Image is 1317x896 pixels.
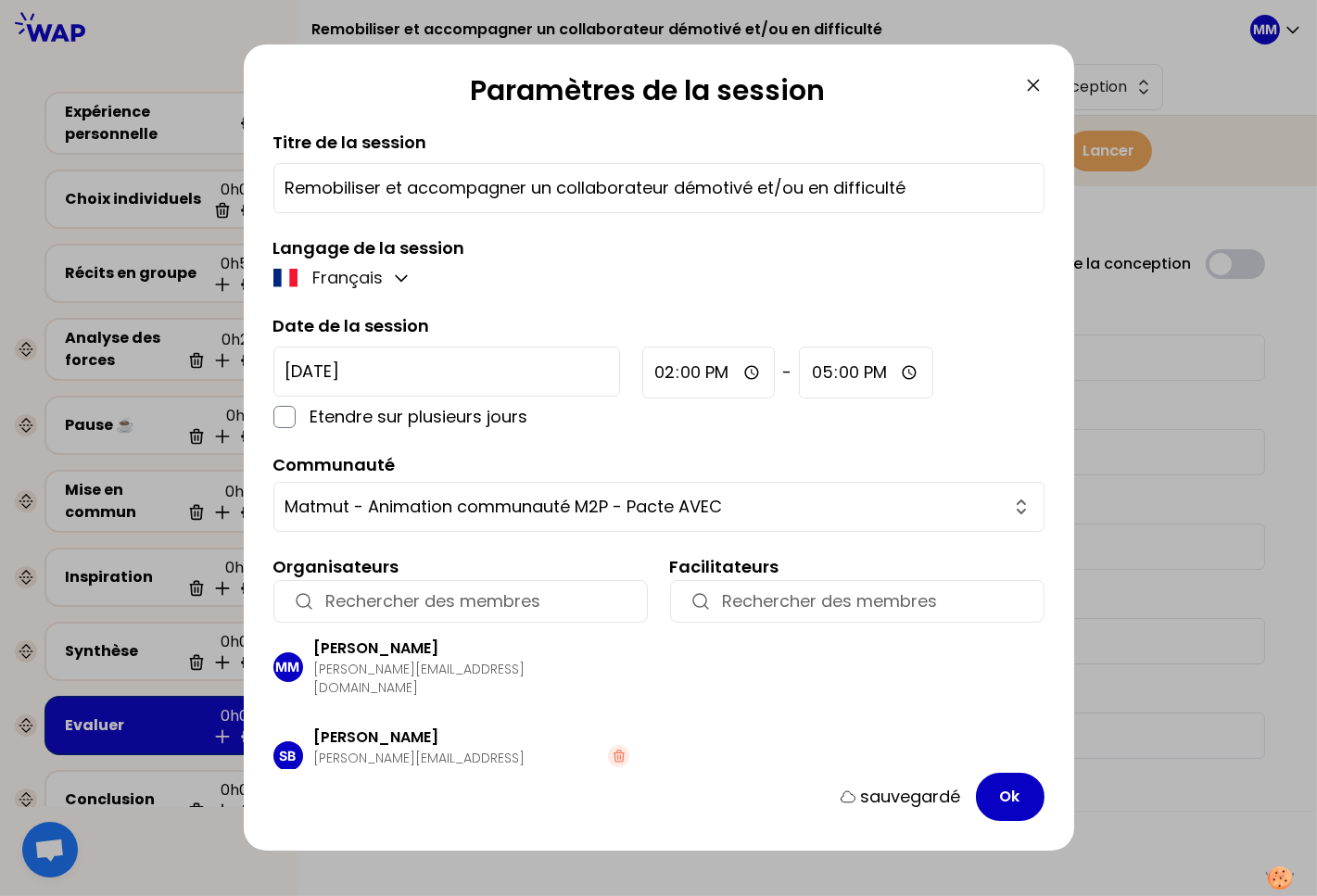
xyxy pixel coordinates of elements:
p: MM [276,658,300,676]
p: Etendre sur plusieurs jours [310,404,620,430]
label: Organisateurs [273,555,399,578]
label: Langage de la session [273,236,465,259]
button: Ok [976,773,1045,821]
label: Facilitateurs [670,555,779,578]
label: Date de la session [273,314,430,337]
span: - [782,360,791,385]
p: Français [312,265,383,291]
p: [PERSON_NAME][EMAIL_ADDRESS][DOMAIN_NAME] [314,660,629,697]
input: Rechercher des membres [326,588,628,614]
h2: Paramètres de la session [273,74,1022,115]
p: [PERSON_NAME][EMAIL_ADDRESS][DOMAIN_NAME] [314,749,609,786]
p: SB [280,747,297,765]
p: sauvegardé [861,784,961,810]
label: Communauté [273,453,396,476]
input: YYYY-M-D [273,347,620,397]
h3: [PERSON_NAME] [314,726,609,749]
input: Rechercher des membres [723,588,1025,614]
h3: [PERSON_NAME] [314,637,629,660]
label: Titre de la session [273,131,427,154]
